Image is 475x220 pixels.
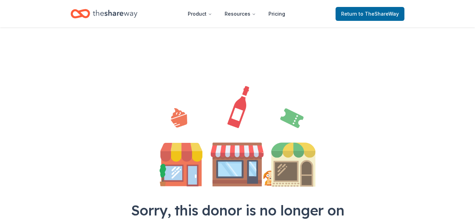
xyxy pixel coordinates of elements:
a: Returnto TheShareWay [336,7,404,21]
span: to TheShareWay [359,11,399,17]
button: Product [182,7,218,21]
a: Pricing [263,7,291,21]
nav: Main [182,6,291,22]
img: Illustration for landing page [160,86,315,187]
button: Resources [219,7,261,21]
a: Home [71,6,137,22]
span: Return [341,10,399,18]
